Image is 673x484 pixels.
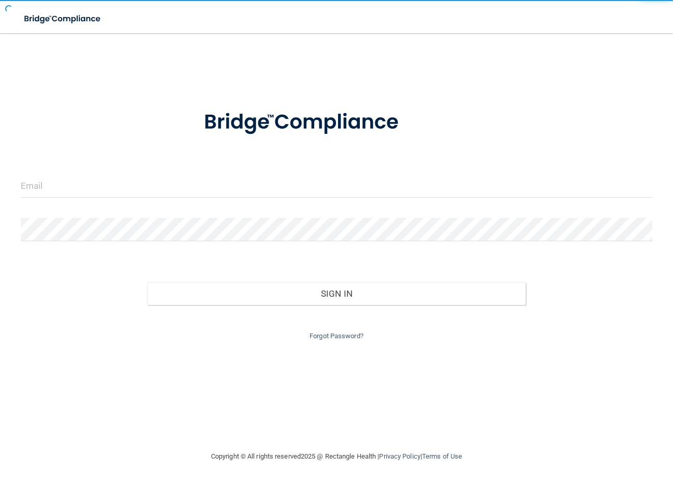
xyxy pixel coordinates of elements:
[379,452,420,460] a: Privacy Policy
[183,95,424,149] img: bridge_compliance_login_screen.278c3ca4.svg
[147,282,526,305] button: Sign In
[422,452,462,460] a: Terms of Use
[310,332,363,340] a: Forgot Password?
[147,440,526,473] div: Copyright © All rights reserved 2025 @ Rectangle Health | |
[16,8,110,30] img: bridge_compliance_login_screen.278c3ca4.svg
[21,174,652,198] input: Email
